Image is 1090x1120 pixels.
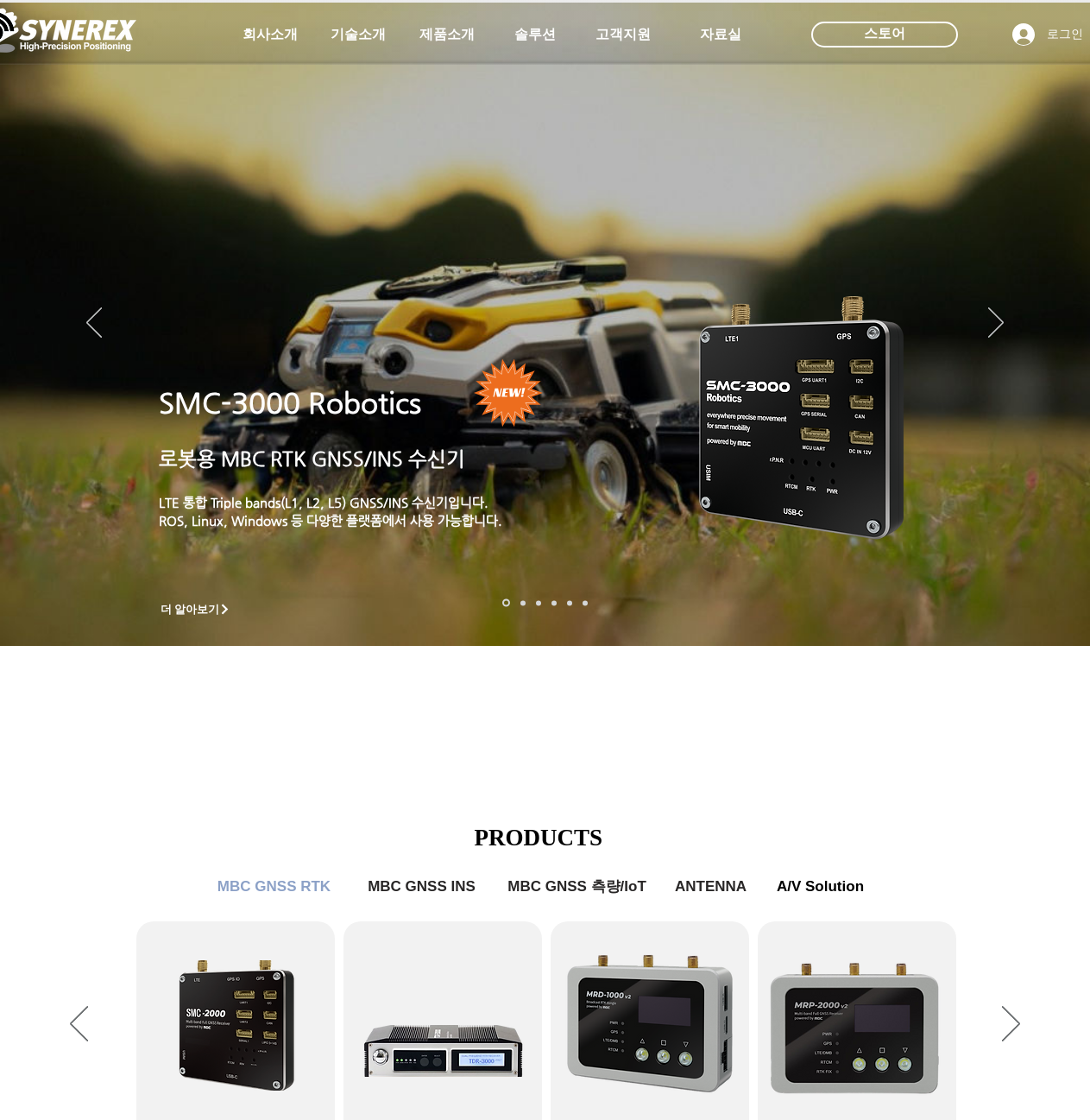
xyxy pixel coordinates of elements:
span: 회사소개 [243,26,298,44]
a: 로봇- SMC 2000 [502,599,510,607]
a: 로봇용 MBC RTK GNSS/INS 수신기 [159,447,465,470]
a: 기술소개 [315,17,401,52]
button: 다음 [1002,1006,1020,1044]
span: MBC GNSS 측량/IoT [507,876,646,896]
a: 로봇 [567,600,572,605]
button: 다음 [988,307,1004,340]
button: 이전 [70,1006,88,1044]
a: 더 알아보기 [153,598,239,620]
span: ANTENNA [675,878,747,895]
a: MBC GNSS INS [357,870,487,904]
span: 제품소개 [419,26,475,44]
a: SMC-3000 Robotics [159,387,421,420]
a: LTE 통합 Triple bands(L1, L2, L5) GNSS/INS 수신기입니다. [159,495,488,509]
a: 자료실 [677,17,764,52]
a: MBC GNSS 측량/IoT [495,870,659,904]
a: 제품소개 [404,17,490,52]
span: MBC GNSS RTK [217,878,331,895]
span: 스토어 [864,24,905,43]
a: A/V Solution [765,870,877,904]
nav: 슬라이드 [497,599,593,607]
span: 솔루션 [514,26,556,44]
a: ANTENNA [668,870,754,904]
a: 측량 IoT [536,600,541,605]
a: 정밀농업 [583,600,588,605]
button: 이전 [86,307,102,340]
span: 로그인 [1041,26,1089,43]
a: 솔루션 [492,17,578,52]
img: KakaoTalk_20241224_155801212.png [675,270,929,560]
span: 더 알아보기 [161,602,220,617]
span: PRODUCTS [475,825,603,851]
div: 스토어 [811,22,958,47]
a: 자율주행 [551,600,557,605]
span: 고객지원 [595,26,651,44]
a: 드론 8 - SMC 2000 [520,600,526,605]
a: 고객지원 [580,17,666,52]
a: 회사소개 [227,17,313,52]
a: MBC GNSS RTK [205,870,343,904]
span: A/V Solution [777,878,864,895]
span: 기술소개 [331,26,386,44]
span: 자료실 [700,26,741,44]
a: ROS, Linux, Windows 등 다양한 플랫폼에서 사용 가능합니다. [159,513,502,528]
span: MBC GNSS INS [368,878,476,895]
